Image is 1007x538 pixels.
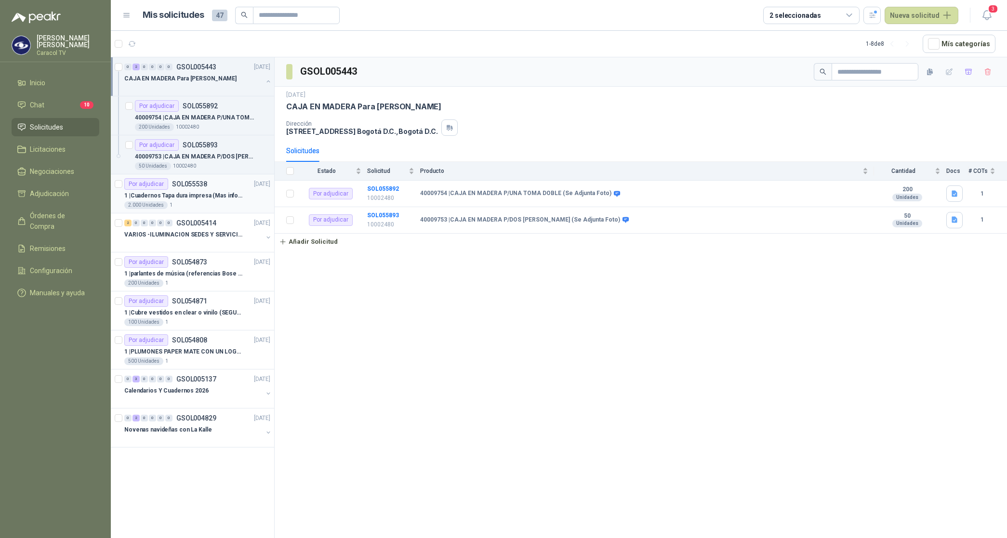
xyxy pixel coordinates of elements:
[135,139,179,151] div: Por adjudicar
[111,291,274,330] a: Por adjudicarSOL054871[DATE] 1 |Cubre vestidos en clear o vinilo (SEGUN ESPECIFICACIONES DEL ADJU...
[254,336,270,345] p: [DATE]
[149,64,156,70] div: 0
[135,152,255,161] p: 40009753 | CAJA EN MADERA P/DOS [PERSON_NAME] (Se Adjunta Foto)
[12,36,30,54] img: Company Logo
[124,295,168,307] div: Por adjudicar
[309,214,353,226] div: Por adjudicar
[30,288,85,298] span: Manuales y ayuda
[141,64,148,70] div: 0
[165,318,168,326] p: 1
[124,217,272,248] a: 2 0 0 0 0 0 GSOL005414[DATE] VARIOS -ILUMINACION SEDES Y SERVICIOS
[12,96,99,114] a: Chat10
[183,142,218,148] p: SOL055893
[12,184,99,203] a: Adjudicación
[254,219,270,228] p: [DATE]
[143,8,204,22] h1: Mis solicitudes
[149,376,156,382] div: 0
[874,212,941,220] b: 50
[367,220,414,229] p: 10002480
[124,357,163,365] div: 500 Unidades
[254,414,270,423] p: [DATE]
[124,386,209,395] p: Calendarios Y Cuadernos 2026
[923,35,995,53] button: Mís categorías
[172,259,207,265] p: SOL054873
[420,216,620,224] b: 40009753 | CAJA EN MADERA P/DOS [PERSON_NAME] (Se Adjunta Foto)
[124,269,244,278] p: 1 | parlantes de música (referencias Bose o Alexa) CON MARCACION 1 LOGO (Mas datos en el adjunto)
[367,168,407,174] span: Solicitud
[124,376,132,382] div: 0
[165,415,172,421] div: 0
[866,36,915,52] div: 1 - 8 de 8
[132,64,140,70] div: 2
[141,376,148,382] div: 0
[111,174,274,213] a: Por adjudicarSOL055538[DATE] 1 |Cuadernos Tapa dura impresa (Mas informacion en el adjunto)2.000 ...
[165,279,168,287] p: 1
[111,330,274,369] a: Por adjudicarSOL054808[DATE] 1 |PLUMONES PAPER MATE CON UN LOGO (SEGUN REF.ADJUNTA)500 Unidades1
[124,308,244,317] p: 1 | Cubre vestidos en clear o vinilo (SEGUN ESPECIFICACIONES DEL ADJUNTO)
[254,258,270,267] p: [DATE]
[254,375,270,384] p: [DATE]
[874,162,946,181] th: Cantidad
[254,297,270,306] p: [DATE]
[124,64,132,70] div: 0
[978,7,995,24] button: 3
[300,64,358,79] h3: GSOL005443
[946,162,968,181] th: Docs
[12,162,99,181] a: Negociaciones
[30,78,45,88] span: Inicio
[12,284,99,302] a: Manuales y ayuda
[170,201,172,209] p: 1
[885,7,958,24] button: Nueva solicitud
[135,162,171,170] div: 50 Unidades
[124,201,168,209] div: 2.000 Unidades
[132,376,140,382] div: 3
[124,230,244,239] p: VARIOS -ILUMINACION SEDES Y SERVICIOS
[286,102,441,112] p: CAJA EN MADERA Para [PERSON_NAME]
[254,180,270,189] p: [DATE]
[176,64,216,70] p: GSOL005443
[124,347,244,356] p: 1 | PLUMONES PAPER MATE CON UN LOGO (SEGUN REF.ADJUNTA)
[309,188,353,199] div: Por adjudicar
[968,162,1007,181] th: # COTs
[420,168,861,174] span: Producto
[80,101,93,109] span: 10
[165,357,168,365] p: 1
[157,64,164,70] div: 0
[12,140,99,158] a: Licitaciones
[173,162,196,170] p: 10002480
[30,100,44,110] span: Chat
[176,376,216,382] p: GSOL005137
[135,100,179,112] div: Por adjudicar
[132,415,140,421] div: 2
[141,220,148,226] div: 0
[37,35,99,48] p: [PERSON_NAME] [PERSON_NAME]
[275,234,342,250] button: Añadir Solicitud
[111,135,274,174] a: Por adjudicarSOL05589340009753 |CAJA EN MADERA P/DOS [PERSON_NAME] (Se Adjunta Foto)50 Unidades10...
[30,265,72,276] span: Configuración
[420,190,611,197] b: 40009754 | CAJA EN MADERA P/UNA TOMA DOBLE (Se Adjunta Foto)
[172,181,207,187] p: SOL055538
[769,10,821,21] div: 2 seleccionadas
[968,189,995,198] b: 1
[135,123,174,131] div: 200 Unidades
[124,178,168,190] div: Por adjudicar
[286,91,305,100] p: [DATE]
[30,144,66,155] span: Licitaciones
[176,220,216,226] p: GSOL005414
[892,194,922,201] div: Unidades
[157,415,164,421] div: 0
[367,212,399,219] a: SOL055893
[111,252,274,291] a: Por adjudicarSOL054873[DATE] 1 |parlantes de música (referencias Bose o Alexa) CON MARCACION 1 LO...
[30,188,69,199] span: Adjudicación
[874,186,941,194] b: 200
[968,168,988,174] span: # COTs
[124,191,244,200] p: 1 | Cuadernos Tapa dura impresa (Mas informacion en el adjunto)
[241,12,248,18] span: search
[132,220,140,226] div: 0
[30,243,66,254] span: Remisiones
[820,68,826,75] span: search
[165,376,172,382] div: 0
[124,279,163,287] div: 200 Unidades
[165,64,172,70] div: 0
